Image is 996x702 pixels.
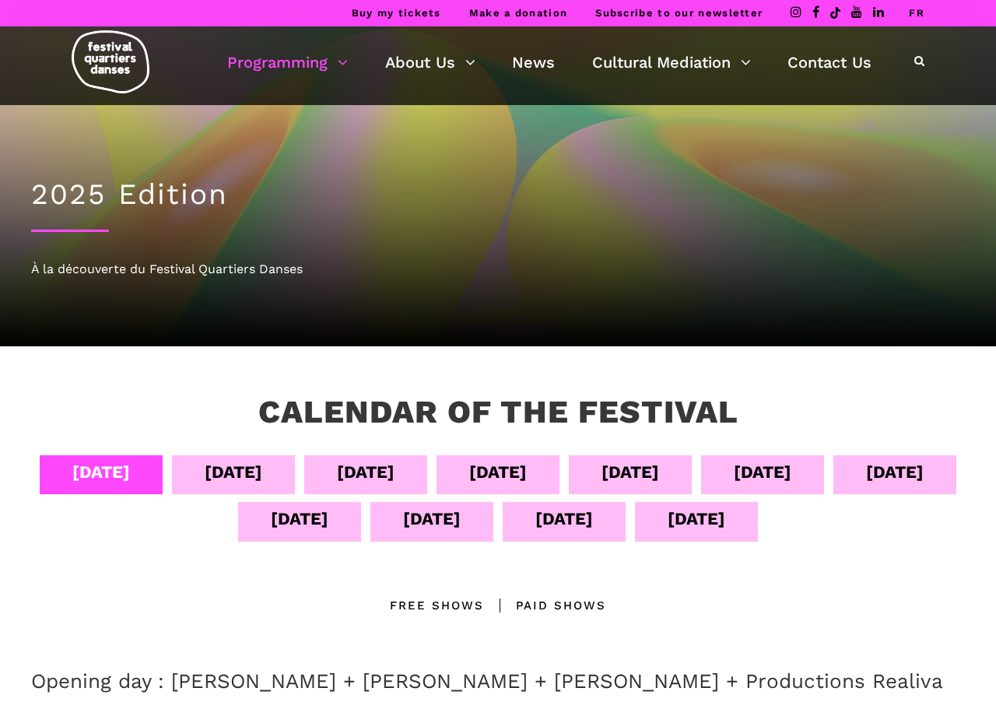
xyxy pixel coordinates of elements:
a: Opening day : [PERSON_NAME] + [PERSON_NAME] + [PERSON_NAME] + Productions Realiva [31,669,943,693]
div: [DATE] [866,458,924,486]
a: About Us [385,49,475,75]
a: Programming [227,49,348,75]
a: FR [909,7,924,19]
div: [DATE] [72,458,130,486]
div: [DATE] [403,505,461,532]
div: [DATE] [337,458,395,486]
div: Free Shows [390,596,484,615]
div: [DATE] [601,458,659,486]
div: [DATE] [668,505,725,532]
div: Paid shows [484,596,606,615]
a: Cultural Mediation [592,49,751,75]
a: Make a donation [469,7,568,19]
a: Buy my tickets [352,7,441,19]
div: [DATE] [535,505,593,532]
div: [DATE] [469,458,527,486]
a: Contact Us [787,49,871,75]
a: News [512,49,555,75]
h1: 2025 Edition [31,177,965,212]
a: Subscribe to our newsletter [595,7,763,19]
img: logo-fqd-med [72,30,149,93]
div: [DATE] [205,458,262,486]
h3: Calendar of the Festival [258,393,738,432]
div: À la découverte du Festival Quartiers Danses [31,259,965,279]
div: [DATE] [271,505,328,532]
div: [DATE] [734,458,791,486]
